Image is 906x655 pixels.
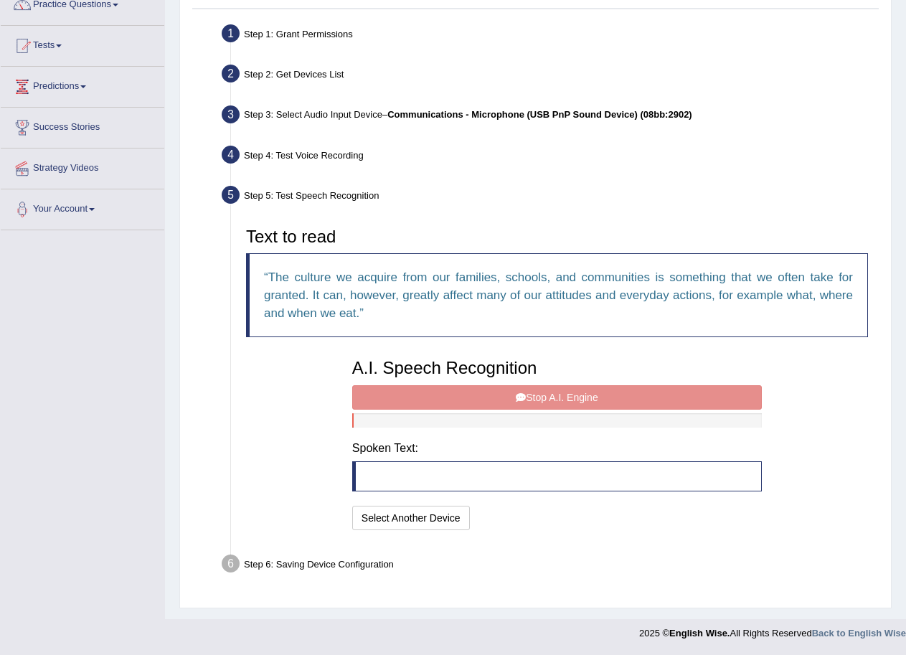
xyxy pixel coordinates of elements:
a: Back to English Wise [812,628,906,638]
q: The culture we acquire from our families, schools, and communities is something that we often tak... [264,270,853,320]
strong: English Wise. [669,628,730,638]
button: Select Another Device [352,506,470,530]
h4: Spoken Text: [352,442,762,455]
div: Step 5: Test Speech Recognition [215,182,884,213]
a: Success Stories [1,108,164,143]
a: Your Account [1,189,164,225]
a: Predictions [1,67,164,103]
div: Step 1: Grant Permissions [215,20,884,52]
div: 2025 © All Rights Reserved [639,619,906,640]
h3: A.I. Speech Recognition [352,359,762,377]
span: – [382,109,692,120]
b: Communications - Microphone (USB PnP Sound Device) (08bb:2902) [387,109,692,120]
a: Strategy Videos [1,149,164,184]
div: Step 2: Get Devices List [215,60,884,92]
div: Step 4: Test Voice Recording [215,141,884,173]
div: Step 3: Select Audio Input Device [215,101,884,133]
div: Step 6: Saving Device Configuration [215,550,884,582]
h3: Text to read [246,227,868,246]
a: Tests [1,26,164,62]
